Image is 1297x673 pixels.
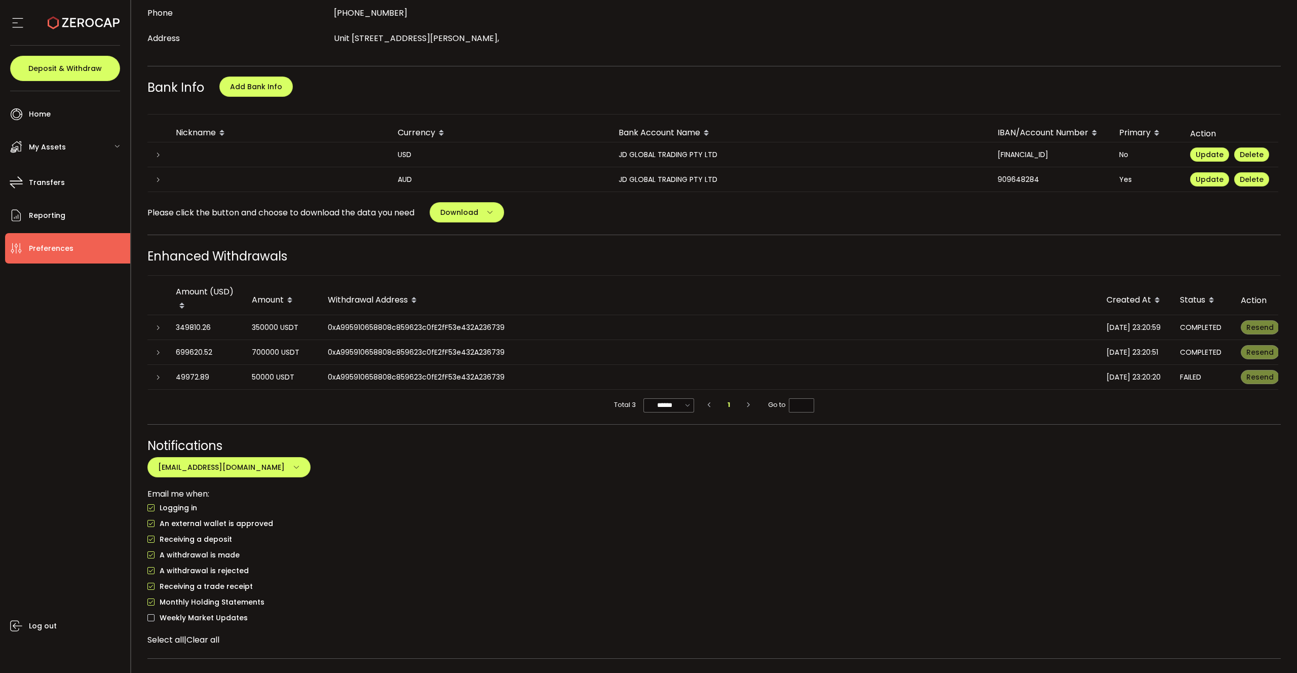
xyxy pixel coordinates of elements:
div: | [147,633,1281,646]
span: A withdrawal is rejected [155,566,249,576]
div: 699620.52 [176,347,236,358]
div: COMPLETED [1180,347,1225,358]
button: Delete [1234,172,1269,186]
span: Resend [1246,347,1274,357]
div: 909648284 [989,174,1111,185]
button: Update [1190,147,1229,162]
div: Nickname [168,125,390,142]
span: My Assets [29,140,66,155]
div: 350000 USDT [252,322,312,333]
div: USD [390,149,611,161]
span: Log out [29,619,57,633]
span: [PHONE_NUMBER] [334,7,407,19]
div: 0xA995910658808c859623c0fE2fF53e432A236739 [320,371,1098,383]
div: Amount [244,292,320,309]
span: Receiving a trade receipt [155,582,253,591]
div: 0xA995910658808c859623c0fE2fF53e432A236739 [320,347,1098,358]
span: Weekly Market Updates [155,613,248,623]
span: An external wallet is approved [155,519,273,529]
div: [DATE] 23:20:51 [1107,347,1164,358]
div: [FINANCIAL_ID] [989,149,1111,161]
div: 聊天小组件 [1176,564,1297,673]
div: JD GLOBAL TRADING PTY LTD [611,149,989,161]
div: 50000 USDT [252,371,312,383]
span: Select all [147,634,184,646]
div: Address [147,28,329,49]
span: Update [1196,149,1224,160]
div: Withdrawal Address [320,292,1098,309]
div: 0xA995910658808c859623c0fE2fF53e432A236739 [320,322,1098,333]
div: Status [1172,292,1233,309]
div: JD GLOBAL TRADING PTY LTD [611,174,989,185]
span: Resend [1246,322,1274,332]
span: Receiving a deposit [155,535,232,544]
span: Total 3 [614,398,636,412]
div: [DATE] 23:20:59 [1107,322,1164,333]
div: 700000 USDT [252,347,312,358]
span: Deposit & Withdraw [28,65,102,72]
div: IBAN/Account Number [989,125,1111,142]
span: [EMAIL_ADDRESS][DOMAIN_NAME] [158,462,285,472]
span: Home [29,107,51,122]
div: No [1111,149,1182,161]
div: 49972.89 [176,371,236,383]
span: Preferences [29,241,73,256]
div: Created At [1098,292,1172,309]
button: Resend [1241,345,1279,359]
span: A withdrawal is made [155,550,240,560]
div: [DATE] 23:20:20 [1107,371,1164,383]
button: Delete [1234,147,1269,162]
span: Reporting [29,208,65,223]
div: COMPLETED [1180,322,1225,333]
button: Download [430,202,504,222]
span: Download [440,207,478,217]
button: Add Bank Info [219,77,293,97]
span: Unit [STREET_ADDRESS][PERSON_NAME], [334,32,499,44]
button: [EMAIL_ADDRESS][DOMAIN_NAME] [147,457,311,477]
span: Transfers [29,175,65,190]
span: Resend [1246,372,1274,382]
div: Action [1233,294,1278,306]
span: Monthly Holding Statements [155,597,264,607]
div: AUD [390,174,611,185]
div: Phone [147,3,329,23]
span: Logging in [155,503,197,513]
button: Deposit & Withdraw [10,56,120,81]
span: Clear all [186,634,219,646]
div: Yes [1111,174,1182,185]
span: Delete [1240,149,1264,160]
span: Add Bank Info [230,82,282,92]
li: 1 [720,398,738,412]
div: 349810.26 [176,322,236,333]
div: checkbox-group [147,500,1281,626]
div: Email me when: [147,488,1281,500]
div: FAILED [1180,371,1225,383]
div: Bank Account Name [611,125,989,142]
button: Resend [1241,370,1279,384]
span: Go to [768,398,814,412]
button: Resend [1241,320,1279,334]
div: Amount (USD) [168,286,244,315]
span: Update [1196,174,1224,184]
div: Enhanced Withdrawals [147,247,1281,265]
span: Please click the button and choose to download the data you need [147,206,414,219]
iframe: Chat Widget [1176,564,1297,673]
div: Action [1182,128,1278,139]
div: Notifications [147,437,1281,455]
button: Update [1190,172,1229,186]
span: Delete [1240,174,1264,184]
div: Currency [390,125,611,142]
div: Primary [1111,125,1182,142]
span: Bank Info [147,79,204,96]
